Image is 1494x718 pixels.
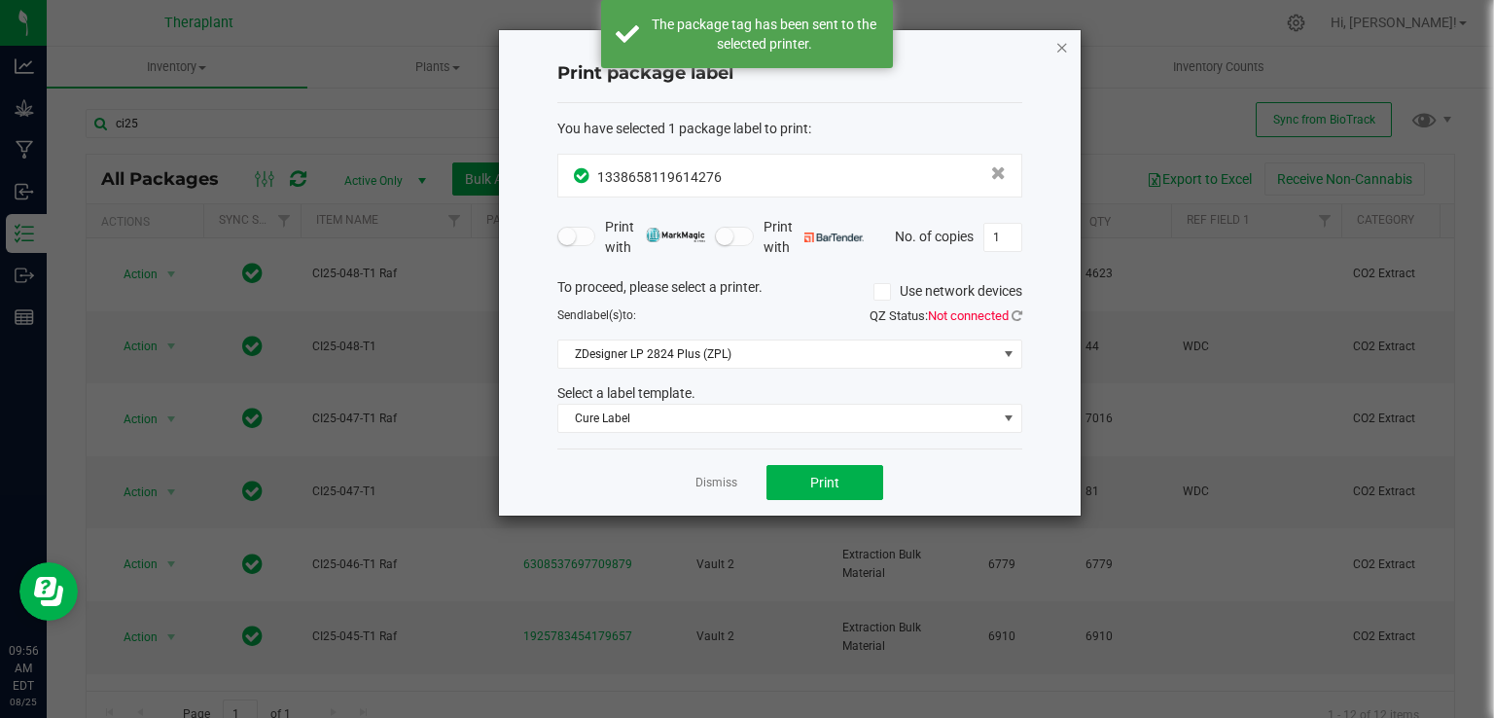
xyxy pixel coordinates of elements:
iframe: Resource center [19,562,78,621]
img: mark_magic_cybra.png [646,228,705,242]
span: Not connected [928,308,1009,323]
div: Select a label template. [543,383,1037,404]
span: Print with [605,217,705,258]
span: ZDesigner LP 2824 Plus (ZPL) [558,341,997,368]
div: : [557,119,1022,139]
span: In Sync [574,165,592,186]
h4: Print package label [557,61,1022,87]
span: You have selected 1 package label to print [557,121,808,136]
span: Send to: [557,308,636,322]
span: QZ Status: [870,308,1022,323]
span: 1338658119614276 [597,169,722,185]
span: Print with [764,217,864,258]
a: Dismiss [695,475,737,491]
button: Print [766,465,883,500]
div: The package tag has been sent to the selected printer. [650,15,878,54]
div: To proceed, please select a printer. [543,277,1037,306]
span: Cure Label [558,405,997,432]
label: Use network devices [873,281,1022,302]
span: Print [810,475,839,490]
span: No. of copies [895,228,974,243]
span: label(s) [584,308,622,322]
img: bartender.png [804,233,864,242]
